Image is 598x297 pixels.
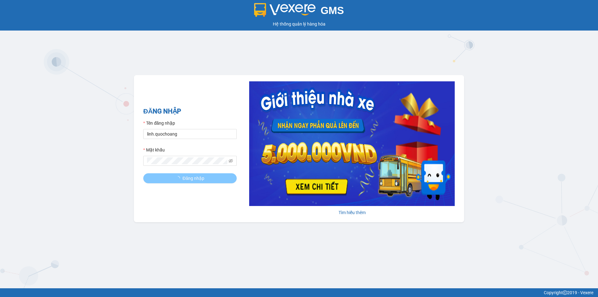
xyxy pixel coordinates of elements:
[147,157,227,164] input: Mật khẩu
[2,21,596,27] div: Hệ thống quản lý hàng hóa
[176,176,183,180] span: loading
[143,146,165,153] label: Mật khẩu
[254,3,316,17] img: logo 2
[143,173,237,183] button: Đăng nhập
[143,120,175,127] label: Tên đăng nhập
[320,5,344,16] span: GMS
[254,9,344,14] a: GMS
[249,81,455,206] img: banner-0
[5,289,593,296] div: Copyright 2019 - Vexere
[183,175,204,182] span: Đăng nhập
[229,159,233,163] span: eye-invisible
[563,290,567,295] span: copyright
[249,209,455,216] div: Tìm hiểu thêm
[143,129,237,139] input: Tên đăng nhập
[143,106,237,117] h2: ĐĂNG NHẬP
